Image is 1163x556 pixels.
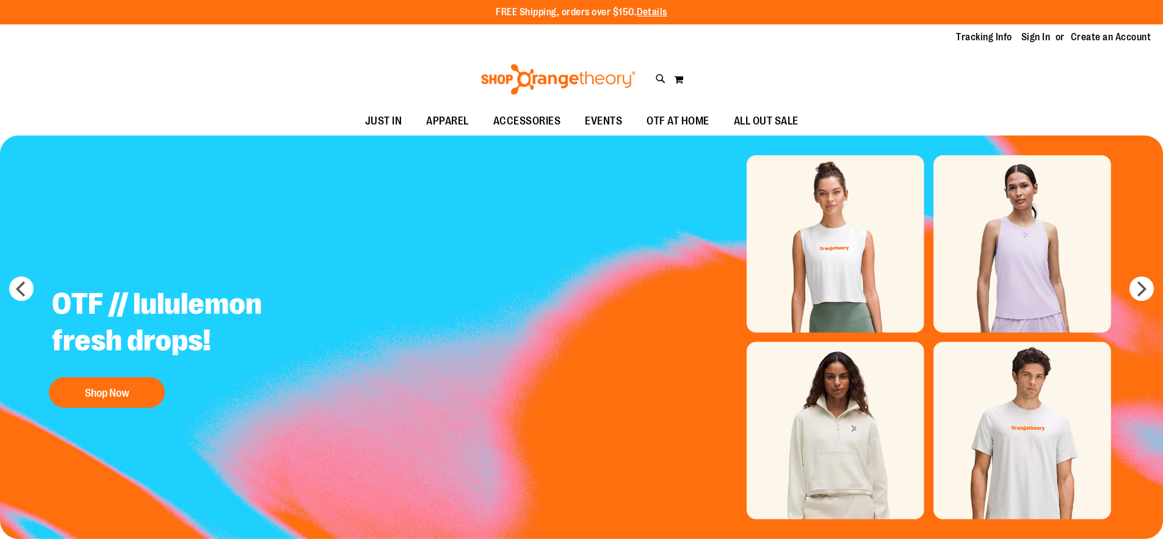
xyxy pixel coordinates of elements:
p: FREE Shipping, orders over $150. [496,5,667,20]
a: Sign In [1021,31,1051,44]
button: prev [9,276,34,301]
button: Shop Now [49,377,165,408]
a: Create an Account [1071,31,1151,44]
h2: OTF // lululemon fresh drops! [43,276,346,371]
span: OTF AT HOME [647,107,709,135]
span: EVENTS [585,107,622,135]
a: OTF // lululemon fresh drops! Shop Now [43,276,346,414]
img: Shop Orangetheory [479,64,637,95]
span: JUST IN [365,107,402,135]
span: APPAREL [426,107,469,135]
span: ALL OUT SALE [734,107,799,135]
button: next [1129,276,1154,301]
span: ACCESSORIES [493,107,561,135]
a: Details [637,7,667,18]
a: Tracking Info [956,31,1012,44]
